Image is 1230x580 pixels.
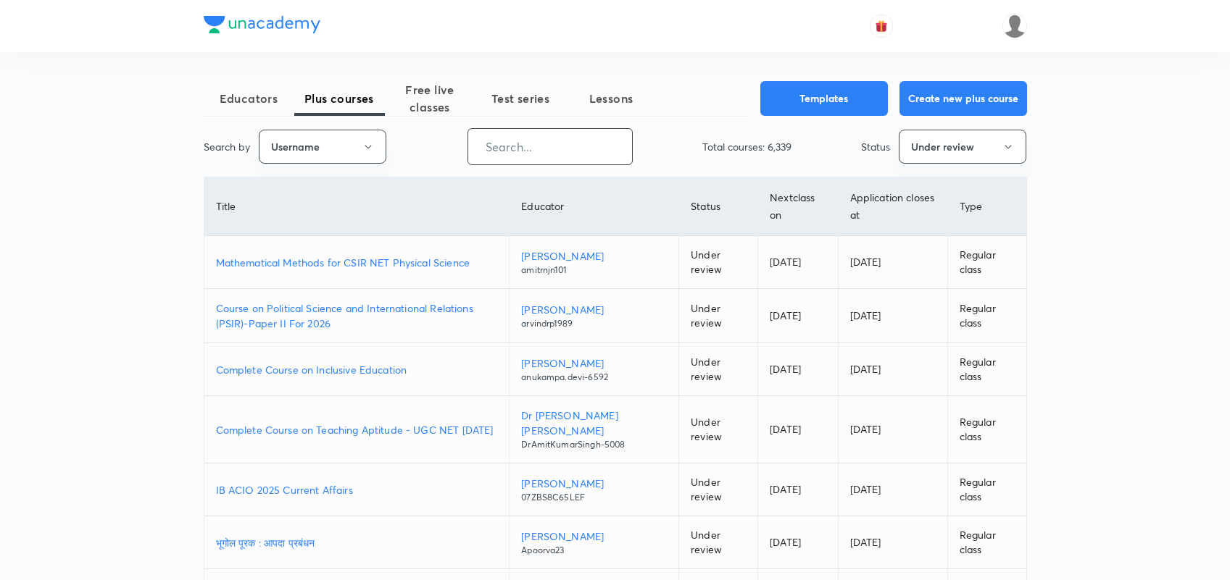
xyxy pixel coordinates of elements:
p: Status [861,139,890,154]
a: Mathematical Methods for CSIR NET Physical Science [216,255,498,270]
a: Complete Course on Teaching Aptitude - UGC NET [DATE] [216,422,498,437]
a: Complete Course on Inclusive Education [216,362,498,377]
p: DrAmitKumarSingh-5008 [521,438,667,451]
a: Course on Political Science and International Relations (PSIR)-Paper II For 2026 [216,300,498,331]
p: [PERSON_NAME] [521,529,667,544]
th: Educator [510,177,679,236]
button: Username [259,130,386,164]
td: [DATE] [758,236,838,289]
td: Regular class [947,289,1026,343]
p: [PERSON_NAME] [521,302,667,317]
a: [PERSON_NAME]07ZBS8C65LEF [521,476,667,504]
span: Free live classes [385,81,475,116]
td: Under review [679,236,758,289]
td: Regular class [947,463,1026,516]
td: [DATE] [758,343,838,396]
th: Title [204,177,510,236]
th: Application closes at [838,177,947,236]
td: [DATE] [838,396,947,463]
img: Coolm [1002,14,1027,38]
td: Under review [679,289,758,343]
p: Search by [204,139,250,154]
td: [DATE] [838,516,947,569]
p: [PERSON_NAME] [521,248,667,264]
th: Type [947,177,1026,236]
p: anukampa.devi-6592 [521,371,667,384]
p: [PERSON_NAME] [521,356,667,371]
span: Plus courses [294,90,385,107]
a: Company Logo [204,16,320,37]
p: arvindrp1989 [521,317,667,330]
td: Regular class [947,343,1026,396]
p: 07ZBS8C65LEF [521,491,667,504]
button: Under review [899,130,1026,164]
td: Under review [679,463,758,516]
button: Templates [760,81,888,116]
td: Under review [679,516,758,569]
td: Regular class [947,236,1026,289]
button: Create new plus course [899,81,1027,116]
p: Dr [PERSON_NAME] [PERSON_NAME] [521,408,667,438]
td: Regular class [947,396,1026,463]
a: Dr [PERSON_NAME] [PERSON_NAME]DrAmitKumarSingh-5008 [521,408,667,451]
td: Regular class [947,516,1026,569]
td: Under review [679,396,758,463]
a: [PERSON_NAME]amitrnjn101 [521,248,667,277]
th: Next class on [758,177,838,236]
td: [DATE] [838,463,947,516]
p: Apoorva23 [521,544,667,557]
td: [DATE] [838,236,947,289]
span: Lessons [566,90,657,107]
td: [DATE] [758,289,838,343]
th: Status [679,177,758,236]
a: [PERSON_NAME]arvindrp1989 [521,302,667,330]
a: [PERSON_NAME]anukampa.devi-6592 [521,356,667,384]
a: IB ACIO 2025 Current Affairs [216,482,498,497]
span: Test series [475,90,566,107]
input: Search... [468,128,632,165]
span: Educators [204,90,294,107]
td: Under review [679,343,758,396]
td: [DATE] [758,516,838,569]
img: Company Logo [204,16,320,33]
p: Total courses: 6,339 [702,139,791,154]
td: [DATE] [838,343,947,396]
td: [DATE] [758,396,838,463]
button: avatar [870,14,893,38]
p: [PERSON_NAME] [521,476,667,491]
img: avatar [875,20,888,33]
p: amitrnjn101 [521,264,667,277]
td: [DATE] [758,463,838,516]
a: [PERSON_NAME]Apoorva23 [521,529,667,557]
a: भूगोल पूरक : आपदा प्रबंधन [216,535,498,550]
td: [DATE] [838,289,947,343]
